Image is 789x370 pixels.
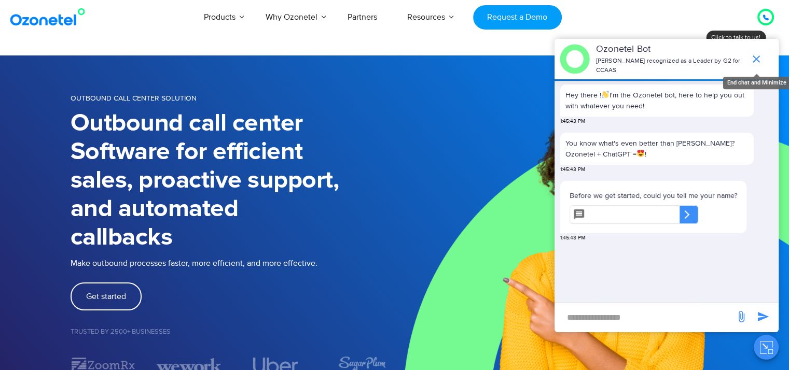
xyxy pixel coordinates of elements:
[71,257,395,269] p: Make outbound processes faster, more efficient, and more effective.
[86,292,126,301] span: Get started
[560,44,590,74] img: header
[731,306,752,327] span: send message
[560,118,585,125] span: 1:45:43 PM
[560,308,730,327] div: new-msg-input
[71,282,142,310] a: Get started
[596,42,745,56] p: Ozonetel Bot
[560,166,585,174] span: 1:45:43 PM
[746,49,767,69] span: end chat or minimize
[71,329,395,335] h5: Trusted by 2500+ Businesses
[754,335,779,360] button: Close chat
[473,5,562,30] a: Request a Demo
[753,306,773,327] span: send message
[560,234,585,242] span: 1:45:43 PM
[596,56,745,75] p: [PERSON_NAME] recognized as a Leader by G2 for CCAAS
[71,94,197,103] span: OUTBOUND CALL CENTER SOLUTION
[570,190,737,201] p: Before we get started, could you tell me your name?
[565,90,749,111] p: Hey there ! I'm the Ozonetel bot, here to help you out with whatever you need!
[71,109,395,252] h1: Outbound call center Software for efficient sales, proactive support, and automated callbacks
[602,91,609,98] img: 👋
[637,150,644,157] img: 😍
[565,138,749,160] p: You know what's even better than [PERSON_NAME]? Ozonetel + ChatGPT = !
